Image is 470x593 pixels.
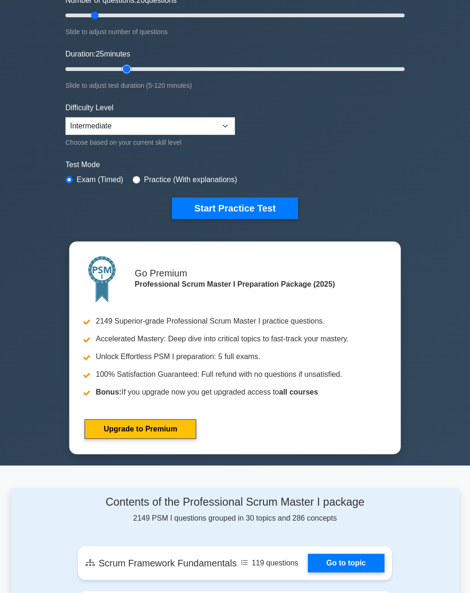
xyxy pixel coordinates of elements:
div: Slide to adjust number of questions [65,26,405,37]
div: Choose based on your current skill level [65,137,235,148]
label: Exam (Timed) [77,174,123,185]
a: Go to topic [308,554,385,572]
label: Difficulty Level [65,102,114,113]
a: Upgrade to Premium [85,419,196,439]
label: Test Mode [65,159,405,170]
div: Slide to adjust test duration (5-120 minutes) [65,80,405,91]
span: 25 [96,50,104,58]
button: Start Practice Test [172,198,298,219]
h4: Contents of the Professional Scrum Master I package [78,495,392,508]
label: Practice (With explanations) [144,174,237,185]
div: 2149 PSM I questions grouped in 30 topics and 286 concepts [78,495,392,523]
label: Duration: minutes [65,49,130,60]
